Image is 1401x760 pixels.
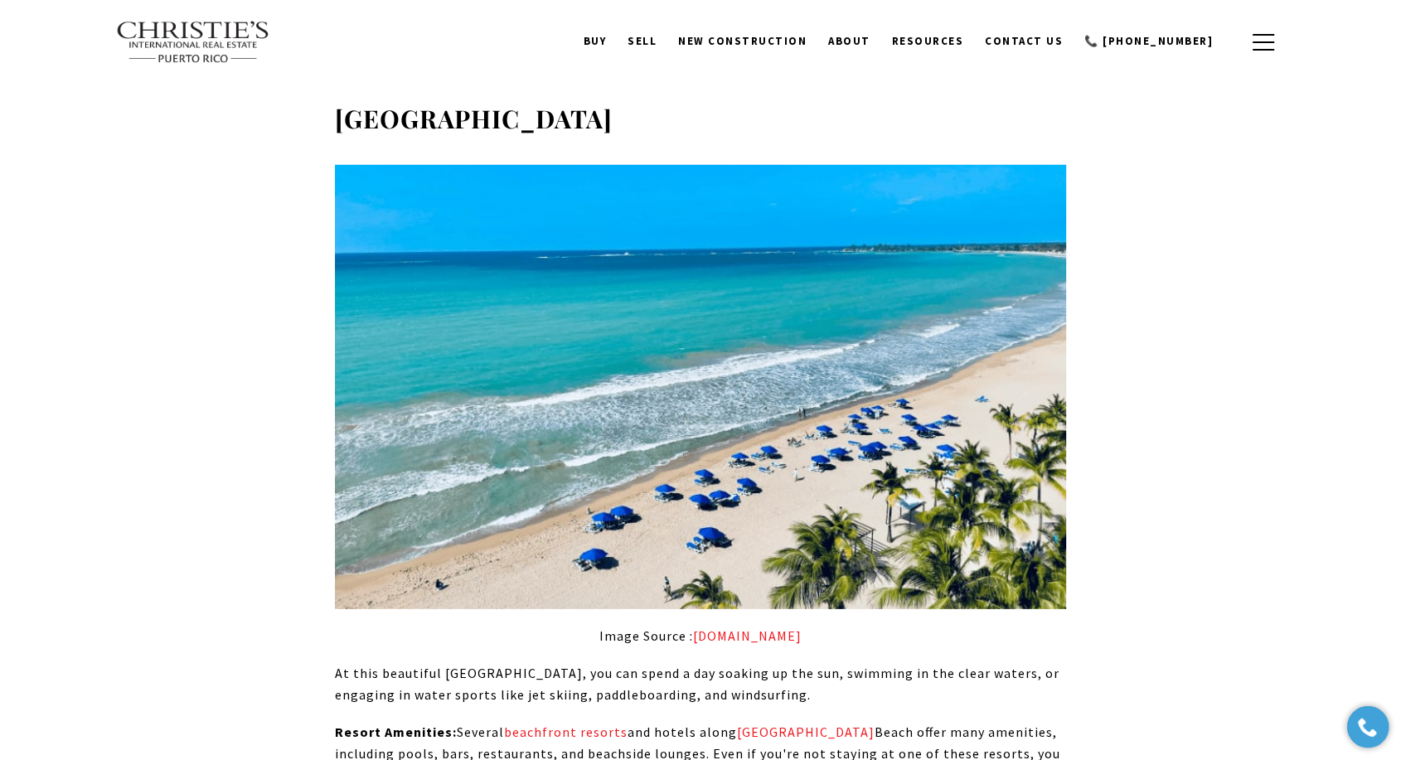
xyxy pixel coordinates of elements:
a: SELL [617,26,667,57]
a: New Construction [667,26,817,57]
a: beachfront resorts - open in a new tab [504,724,628,740]
a: About [817,26,881,57]
a: BUY [573,26,618,57]
button: button [1242,18,1285,66]
a: call 9393373000 [1074,26,1224,57]
strong: Resort Amenities: [335,724,457,740]
a: Resources [881,26,975,57]
span: Contact Us [985,34,1063,48]
a: wareontheglobe.com - open in a new tab [693,627,802,644]
strong: [GEOGRAPHIC_DATA] [335,102,613,135]
img: Christie's International Real Estate text transparent background [116,21,270,64]
span: 📞 [PHONE_NUMBER] [1084,34,1213,48]
span: Image Source : [599,627,802,644]
span: New Construction [678,34,807,48]
a: search [1224,33,1242,51]
img: A sunny beach scene with blue umbrellas, gentle waves, and a clear sky. Palm trees frame the view. [335,165,1066,609]
span: At this beautiful [GEOGRAPHIC_DATA], you can spend a day soaking up the sun, swimming in the clea... [335,665,1059,703]
a: Isla Verde - open in a new tab [737,724,875,740]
